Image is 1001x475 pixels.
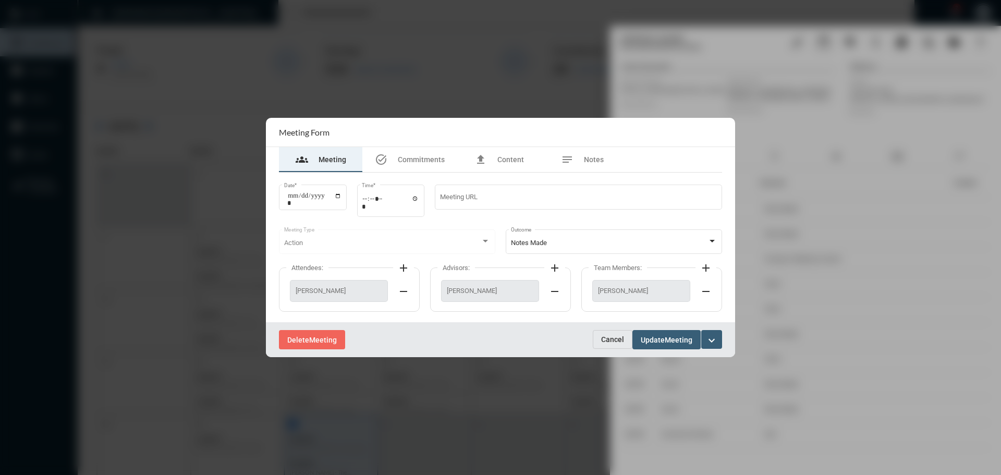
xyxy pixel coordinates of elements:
[279,330,345,349] button: DeleteMeeting
[705,334,718,347] mat-icon: expand_more
[397,285,410,298] mat-icon: remove
[589,264,647,272] label: Team Members:
[700,285,712,298] mat-icon: remove
[601,335,624,344] span: Cancel
[447,287,533,295] span: [PERSON_NAME]
[665,336,692,344] span: Meeting
[296,287,382,295] span: [PERSON_NAME]
[584,155,604,164] span: Notes
[286,264,328,272] label: Attendees:
[375,153,387,166] mat-icon: task_alt
[296,153,308,166] mat-icon: groups
[437,264,475,272] label: Advisors:
[700,262,712,274] mat-icon: add
[511,239,547,247] span: Notes Made
[397,262,410,274] mat-icon: add
[598,287,685,295] span: [PERSON_NAME]
[497,155,524,164] span: Content
[284,239,303,247] span: Action
[548,285,561,298] mat-icon: remove
[319,155,346,164] span: Meeting
[287,336,309,344] span: Delete
[309,336,337,344] span: Meeting
[593,330,632,349] button: Cancel
[398,155,445,164] span: Commitments
[474,153,487,166] mat-icon: file_upload
[641,336,665,344] span: Update
[632,330,701,349] button: UpdateMeeting
[561,153,573,166] mat-icon: notes
[548,262,561,274] mat-icon: add
[279,127,329,137] h2: Meeting Form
